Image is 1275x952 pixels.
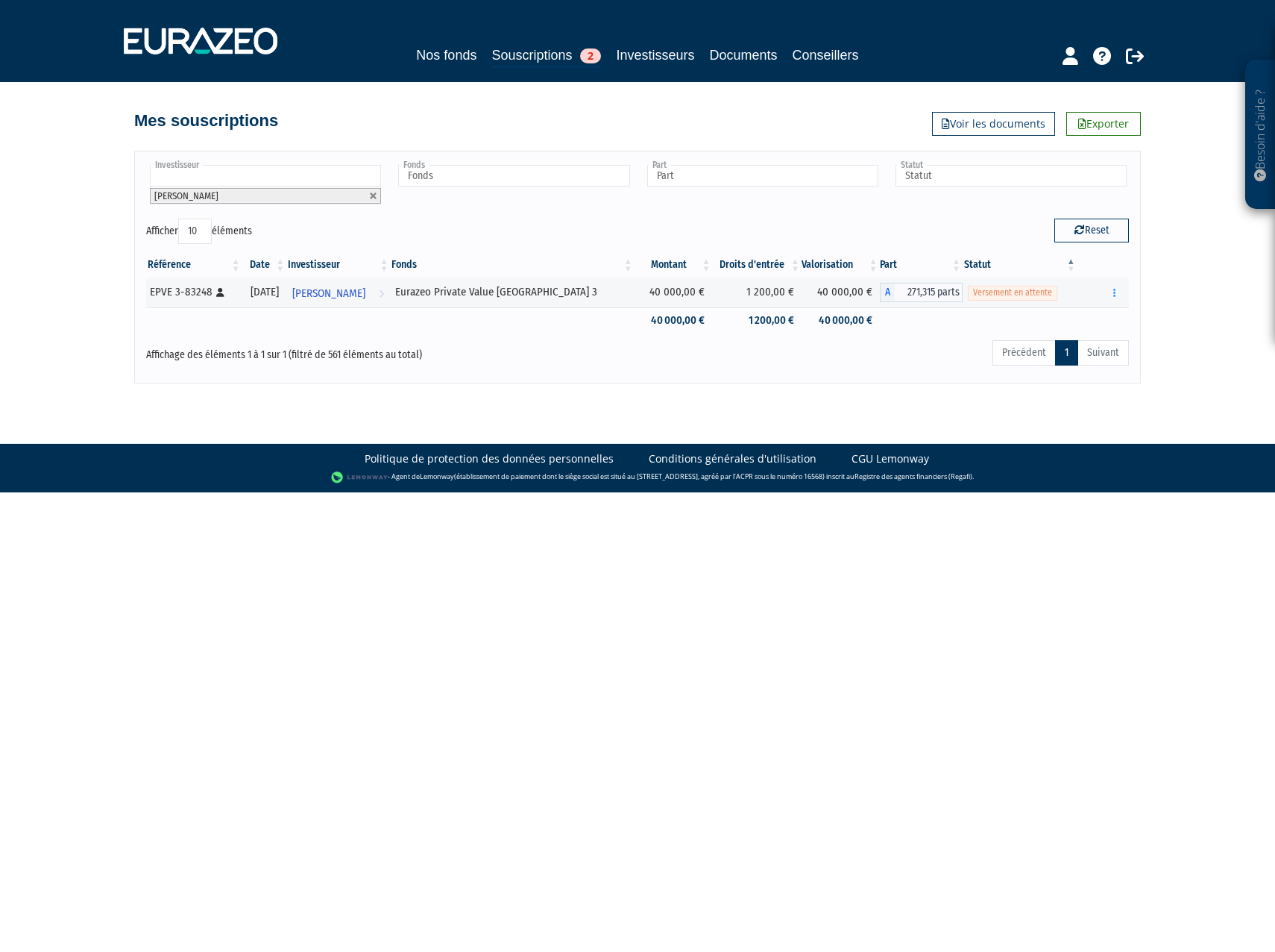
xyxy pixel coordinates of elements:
[580,48,601,63] span: 2
[635,307,713,333] td: 40 000,00 €
[851,451,929,466] a: CGU Lemonway
[134,112,278,130] h4: Mes souscriptions
[390,252,634,278] th: Fonds: activer pour trier la colonne par ordre croissant
[802,307,880,333] td: 40 000,00 €
[379,280,384,307] i: Voir l'investisseur
[292,280,365,307] span: [PERSON_NAME]
[712,278,801,307] td: 1 200,00 €
[712,307,801,333] td: 1 200,00 €
[331,470,388,485] img: logo-lemonway.png
[793,45,859,66] a: Conseillers
[710,45,778,66] a: Documents
[802,278,880,307] td: 40 000,00 €
[1054,219,1129,242] button: Reset
[150,284,237,300] div: EPVE 3-83248
[1066,112,1141,136] a: Exporter
[178,219,212,244] select: Afficheréléments
[802,252,880,278] th: Valorisation: activer pour trier la colonne par ordre croissant
[154,190,218,201] span: [PERSON_NAME]
[616,45,694,66] a: Investisseurs
[216,288,224,297] i: [Français] Personne physique
[491,45,601,68] a: Souscriptions2
[416,45,476,66] a: Nos fonds
[968,286,1057,300] span: Versement en attente
[146,219,252,244] label: Afficher éléments
[242,252,287,278] th: Date: activer pour trier la colonne par ordre croissant
[1055,340,1078,366] a: 1
[248,284,282,300] div: [DATE]
[1252,68,1269,202] p: Besoin d'aide ?
[712,252,801,278] th: Droits d'entrée: activer pour trier la colonne par ordre croissant
[635,278,713,307] td: 40 000,00 €
[15,470,1260,485] div: - Agent de (établissement de paiement dont le siège social est situé au [STREET_ADDRESS], agréé p...
[649,451,816,466] a: Conditions générales d'utilisation
[420,472,454,481] a: Lemonway
[880,283,963,302] div: A - Eurazeo Private Value Europe 3
[963,252,1077,278] th: Statut : activer pour trier la colonne par ordre d&eacute;croissant
[365,451,614,466] a: Politique de protection des données personnelles
[635,252,713,278] th: Montant: activer pour trier la colonne par ordre croissant
[932,112,1055,136] a: Voir les documents
[880,252,963,278] th: Part: activer pour trier la colonne par ordre croissant
[146,252,242,278] th: Référence : activer pour trier la colonne par ordre croissant
[286,252,390,278] th: Investisseur: activer pour trier la colonne par ordre croissant
[124,28,277,54] img: 1732889491-logotype_eurazeo_blanc_rvb.png
[395,284,629,300] div: Eurazeo Private Value [GEOGRAPHIC_DATA] 3
[895,283,963,302] span: 271,315 parts
[880,283,895,302] span: A
[854,472,972,481] a: Registre des agents financiers (Regafi)
[146,339,543,363] div: Affichage des éléments 1 à 1 sur 1 (filtré de 561 éléments au total)
[286,278,390,307] a: [PERSON_NAME]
